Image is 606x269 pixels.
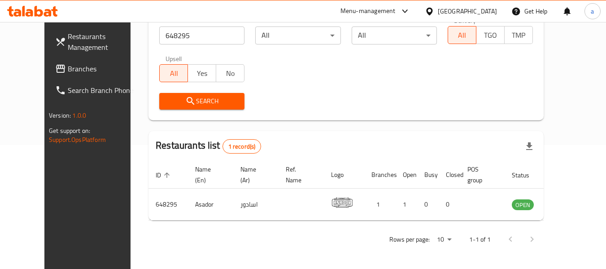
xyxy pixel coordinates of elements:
[452,29,473,42] span: All
[396,161,417,189] th: Open
[433,233,455,247] div: Rows per page:
[512,170,541,181] span: Status
[68,31,139,53] span: Restaurants Management
[469,234,491,245] p: 1-1 of 1
[187,64,216,82] button: Yes
[467,164,494,185] span: POS group
[476,26,505,44] button: TGO
[220,67,241,80] span: No
[454,17,476,23] label: Delivery
[48,58,146,79] a: Branches
[591,6,594,16] span: a
[508,29,529,42] span: TMP
[159,64,188,82] button: All
[448,26,476,44] button: All
[159,26,244,44] input: Search for restaurant name or ID..
[192,67,213,80] span: Yes
[364,189,396,220] td: 1
[188,189,233,220] td: Asador
[389,234,430,245] p: Rows per page:
[396,189,417,220] td: 1
[417,189,439,220] td: 0
[49,110,71,121] span: Version:
[72,110,86,121] span: 1.0.0
[68,85,139,96] span: Search Branch Phone
[195,164,222,185] span: Name (En)
[519,136,540,157] div: Export file
[156,170,173,181] span: ID
[156,139,261,154] h2: Restaurants list
[159,93,244,110] button: Search
[148,161,583,220] table: enhanced table
[48,79,146,101] a: Search Branch Phone
[48,26,146,58] a: Restaurants Management
[148,189,188,220] td: 648295
[49,125,90,137] span: Get support on:
[352,26,437,44] div: All
[364,161,396,189] th: Branches
[223,142,261,151] span: 1 record(s)
[512,199,534,210] div: OPEN
[439,161,460,189] th: Closed
[216,64,244,82] button: No
[504,26,533,44] button: TMP
[439,189,460,220] td: 0
[166,55,182,62] label: Upsell
[480,29,501,42] span: TGO
[438,6,497,16] div: [GEOGRAPHIC_DATA]
[512,200,534,210] span: OPEN
[255,26,340,44] div: All
[417,161,439,189] th: Busy
[163,67,184,80] span: All
[166,96,237,107] span: Search
[233,189,279,220] td: اسادور
[324,161,364,189] th: Logo
[286,164,313,185] span: Ref. Name
[340,6,396,17] div: Menu-management
[331,191,353,214] img: Asador
[240,164,268,185] span: Name (Ar)
[49,134,106,146] a: Support.OpsPlatform
[68,63,139,74] span: Branches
